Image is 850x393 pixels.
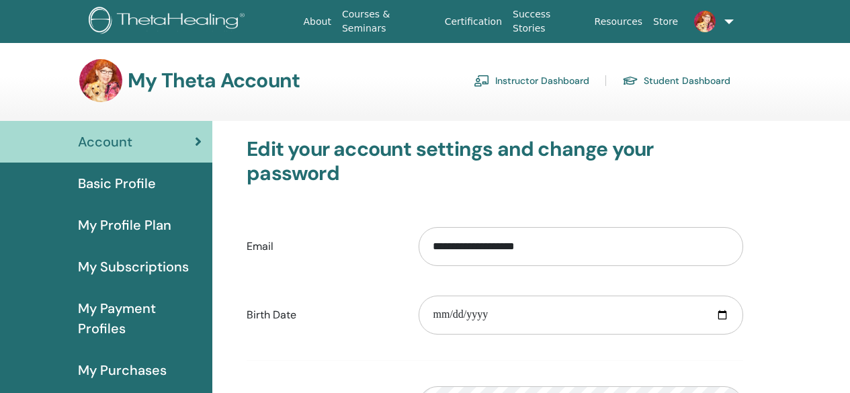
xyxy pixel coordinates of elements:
[589,9,648,34] a: Resources
[622,70,730,91] a: Student Dashboard
[694,11,716,32] img: default.jpg
[79,59,122,102] img: default.jpg
[237,234,409,259] label: Email
[78,173,156,193] span: Basic Profile
[474,70,589,91] a: Instructor Dashboard
[507,2,589,41] a: Success Stories
[78,215,171,235] span: My Profile Plan
[247,137,743,185] h3: Edit your account settings and change your password
[237,302,409,328] label: Birth Date
[622,75,638,87] img: graduation-cap.svg
[78,298,202,339] span: My Payment Profiles
[474,75,490,87] img: chalkboard-teacher.svg
[337,2,439,41] a: Courses & Seminars
[439,9,507,34] a: Certification
[78,360,167,380] span: My Purchases
[298,9,337,34] a: About
[648,9,683,34] a: Store
[78,132,132,152] span: Account
[78,257,189,277] span: My Subscriptions
[89,7,249,37] img: logo.png
[128,69,300,93] h3: My Theta Account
